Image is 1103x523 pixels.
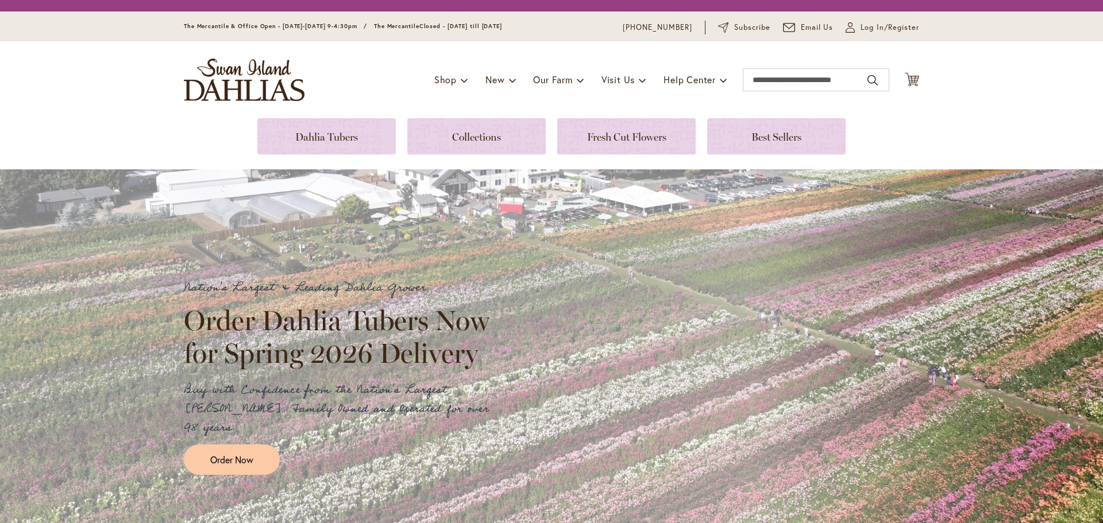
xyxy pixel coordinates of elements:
[783,22,834,33] a: Email Us
[485,73,504,86] span: New
[861,22,919,33] span: Log In/Register
[184,381,500,437] p: Buy with Confidence from the Nation's Largest [PERSON_NAME]. Family Owned and Operated for over 9...
[184,59,304,101] a: store logo
[664,73,716,86] span: Help Center
[210,453,253,466] span: Order Now
[718,22,770,33] a: Subscribe
[846,22,919,33] a: Log In/Register
[184,22,419,30] span: The Mercantile & Office Open - [DATE]-[DATE] 9-4:30pm / The Mercantile
[533,73,572,86] span: Our Farm
[434,73,457,86] span: Shop
[184,304,500,369] h2: Order Dahlia Tubers Now for Spring 2026 Delivery
[184,278,500,297] p: Nation's Largest & Leading Dahlia Grower
[623,22,692,33] a: [PHONE_NUMBER]
[601,73,635,86] span: Visit Us
[801,22,834,33] span: Email Us
[734,22,770,33] span: Subscribe
[419,22,502,30] span: Closed - [DATE] till [DATE]
[184,444,280,475] a: Order Now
